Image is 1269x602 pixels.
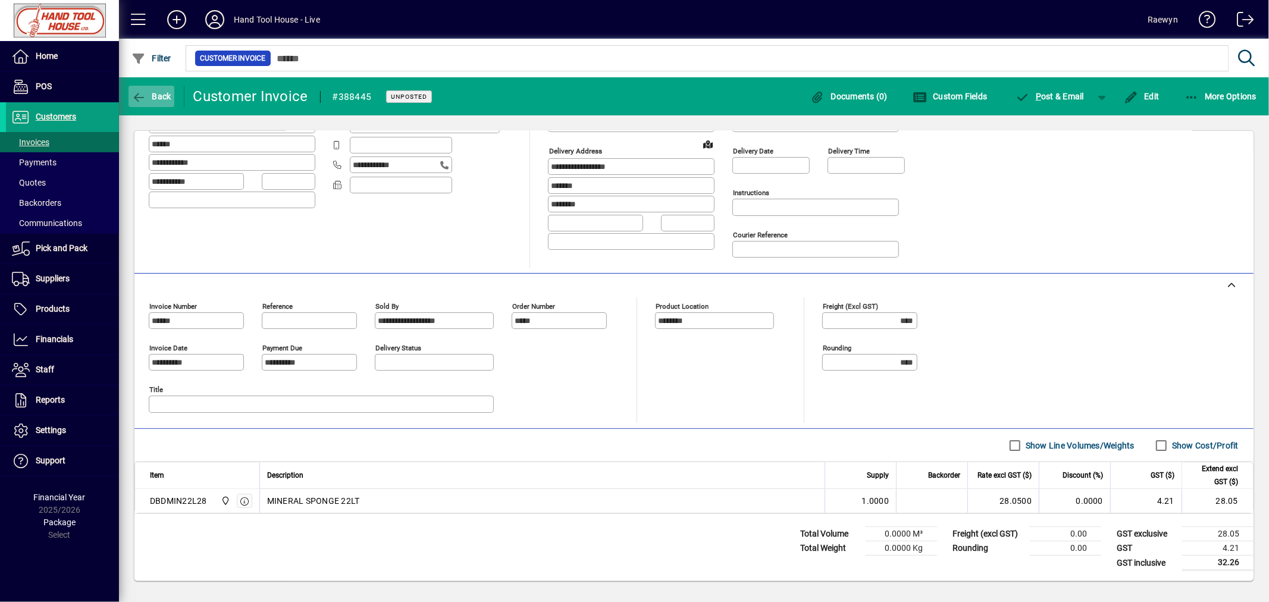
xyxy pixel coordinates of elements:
[43,518,76,527] span: Package
[977,469,1032,482] span: Rate excl GST ($)
[12,198,61,208] span: Backorders
[150,495,207,507] div: DBDMIN22L28
[6,152,119,173] a: Payments
[6,355,119,385] a: Staff
[1030,541,1101,556] td: 0.00
[36,112,76,121] span: Customers
[12,178,46,187] span: Quotes
[149,385,163,394] mat-label: Title
[12,137,49,147] span: Invoices
[6,173,119,193] a: Quotes
[333,87,372,106] div: #388445
[149,344,187,352] mat-label: Invoice date
[828,147,870,155] mat-label: Delivery time
[6,234,119,264] a: Pick and Pack
[928,469,960,482] span: Backorder
[36,274,70,283] span: Suppliers
[150,469,164,482] span: Item
[131,92,171,101] span: Back
[6,132,119,152] a: Invoices
[1182,541,1254,556] td: 4.21
[6,385,119,415] a: Reports
[1190,2,1216,41] a: Knowledge Base
[823,344,851,352] mat-label: Rounding
[1185,92,1257,101] span: More Options
[131,54,171,63] span: Filter
[947,541,1030,556] td: Rounding
[698,134,717,153] a: View on map
[807,86,891,107] button: Documents (0)
[1182,556,1254,570] td: 32.26
[34,493,86,502] span: Financial Year
[6,416,119,446] a: Settings
[6,264,119,294] a: Suppliers
[1182,86,1260,107] button: More Options
[196,9,234,30] button: Profile
[1182,527,1254,541] td: 28.05
[794,527,866,541] td: Total Volume
[1111,527,1182,541] td: GST exclusive
[810,92,888,101] span: Documents (0)
[1030,527,1101,541] td: 0.00
[1036,92,1041,101] span: P
[36,243,87,253] span: Pick and Pack
[1111,556,1182,570] td: GST inclusive
[36,51,58,61] span: Home
[867,469,889,482] span: Supply
[36,425,66,435] span: Settings
[1121,86,1163,107] button: Edit
[733,147,773,155] mat-label: Delivery date
[6,325,119,355] a: Financials
[262,302,293,311] mat-label: Reference
[1124,92,1160,101] span: Edit
[733,189,769,197] mat-label: Instructions
[6,294,119,324] a: Products
[36,304,70,313] span: Products
[6,72,119,102] a: POS
[391,93,427,101] span: Unposted
[1063,469,1103,482] span: Discount (%)
[6,42,119,71] a: Home
[36,365,54,374] span: Staff
[218,494,231,507] span: Frankton
[6,446,119,476] a: Support
[1039,489,1110,513] td: 0.0000
[267,469,303,482] span: Description
[794,541,866,556] td: Total Weight
[656,302,709,311] mat-label: Product location
[947,527,1030,541] td: Freight (excl GST)
[1228,2,1254,41] a: Logout
[1110,489,1182,513] td: 4.21
[375,302,399,311] mat-label: Sold by
[1016,92,1085,101] span: ost & Email
[36,334,73,344] span: Financials
[36,395,65,405] span: Reports
[234,10,320,29] div: Hand Tool House - Live
[913,92,988,101] span: Custom Fields
[733,231,788,239] mat-label: Courier Reference
[866,527,937,541] td: 0.0000 M³
[36,81,52,91] span: POS
[149,302,197,311] mat-label: Invoice number
[36,456,65,465] span: Support
[119,86,184,107] app-page-header-button: Back
[6,193,119,213] a: Backorders
[1151,469,1174,482] span: GST ($)
[200,52,266,64] span: Customer Invoice
[12,218,82,228] span: Communications
[910,86,991,107] button: Custom Fields
[862,495,889,507] span: 1.0000
[267,495,360,507] span: MINERAL SPONGE 22LT
[1023,440,1135,451] label: Show Line Volumes/Weights
[1189,462,1238,488] span: Extend excl GST ($)
[975,495,1032,507] div: 28.0500
[1010,86,1091,107] button: Post & Email
[193,87,308,106] div: Customer Invoice
[129,86,174,107] button: Back
[512,302,555,311] mat-label: Order number
[262,344,302,352] mat-label: Payment due
[1182,489,1253,513] td: 28.05
[823,302,878,311] mat-label: Freight (excl GST)
[375,344,421,352] mat-label: Delivery status
[866,541,937,556] td: 0.0000 Kg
